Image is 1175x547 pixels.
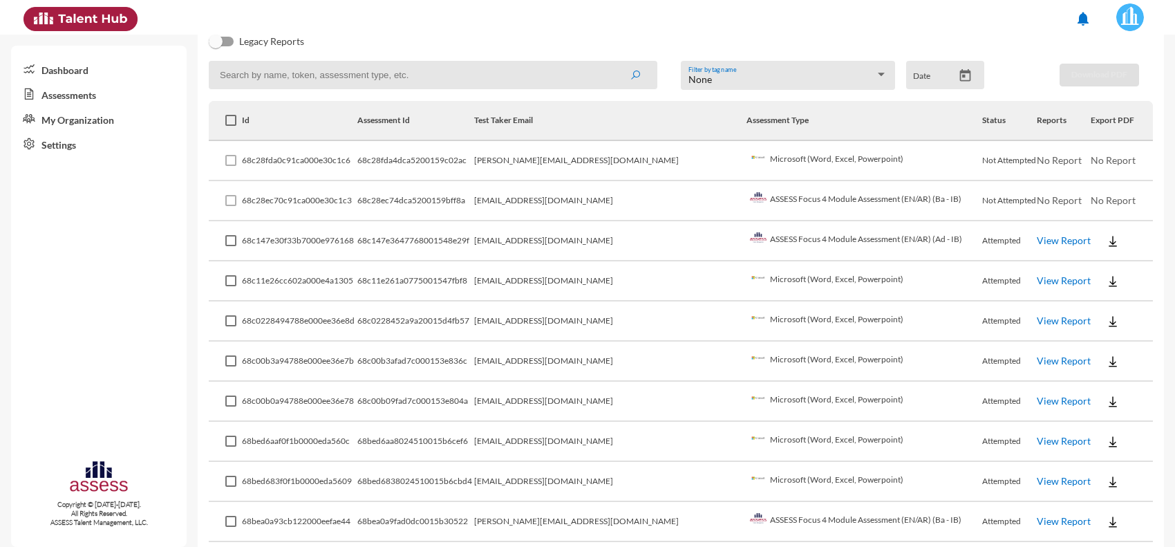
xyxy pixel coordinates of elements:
td: Microsoft (Word, Excel, Powerpoint) [746,302,983,342]
td: Attempted [982,261,1037,302]
span: Legacy Reports [239,33,304,50]
td: [EMAIL_ADDRESS][DOMAIN_NAME] [474,342,746,382]
a: Dashboard [11,57,187,82]
a: View Report [1037,355,1091,367]
td: Microsoft (Word, Excel, Powerpoint) [746,462,983,502]
button: Open calendar [953,68,977,83]
td: [EMAIL_ADDRESS][DOMAIN_NAME] [474,422,746,462]
td: Microsoft (Word, Excel, Powerpoint) [746,342,983,382]
td: [EMAIL_ADDRESS][DOMAIN_NAME] [474,221,746,261]
td: 68c00b3afad7c000153e836c [357,342,474,382]
a: View Report [1037,395,1091,407]
th: Export PDF [1091,101,1153,141]
td: [EMAIL_ADDRESS][DOMAIN_NAME] [474,181,746,221]
td: 68c00b0a94788e000ee36e78 [242,382,357,422]
th: Assessment Type [746,101,983,141]
span: Download PDF [1071,69,1127,80]
input: Search by name, token, assessment type, etc. [209,61,657,89]
th: Test Taker Email [474,101,746,141]
span: No Report [1037,194,1082,206]
th: Status [982,101,1037,141]
th: Reports [1037,101,1091,141]
p: Copyright © [DATE]-[DATE]. All Rights Reserved. ASSESS Talent Management, LLC. [11,500,187,527]
td: 68c00b09fad7c000153e804a [357,382,474,422]
td: 68c28ec70c91ca000e30c1c3 [242,181,357,221]
td: [EMAIL_ADDRESS][DOMAIN_NAME] [474,302,746,342]
a: View Report [1037,234,1091,246]
span: No Report [1037,154,1082,166]
td: 68c0228494788e000ee36e8d [242,302,357,342]
a: Assessments [11,82,187,106]
img: assesscompany-logo.png [68,459,130,497]
td: 68c11e26cc602a000e4a1305 [242,261,357,302]
td: 68bea0a9fad0dc0015b30522 [357,502,474,542]
td: 68c00b3a94788e000ee36e7b [242,342,357,382]
td: 68bed683f0f1b0000eda5609 [242,462,357,502]
td: 68c11e261a0775001547fbf8 [357,261,474,302]
td: 68c147e3647768001548e29f [357,221,474,261]
a: My Organization [11,106,187,131]
td: ASSESS Focus 4 Module Assessment (EN/AR) (Ba - IB) [746,502,983,542]
span: None [688,73,712,85]
span: No Report [1091,154,1136,166]
td: Attempted [982,502,1037,542]
td: 68bed6aa8024510015b6cef6 [357,422,474,462]
td: 68c28fda4dca5200159c02ac [357,141,474,181]
mat-icon: notifications [1075,10,1091,27]
td: Attempted [982,342,1037,382]
a: View Report [1037,435,1091,447]
th: Assessment Id [357,101,474,141]
td: Microsoft (Word, Excel, Powerpoint) [746,261,983,302]
a: View Report [1037,515,1091,527]
a: View Report [1037,315,1091,326]
th: Id [242,101,357,141]
td: 68c28ec74dca5200159bff8a [357,181,474,221]
td: [EMAIL_ADDRESS][DOMAIN_NAME] [474,261,746,302]
td: Attempted [982,382,1037,422]
button: Download PDF [1060,64,1139,86]
td: Microsoft (Word, Excel, Powerpoint) [746,141,983,181]
td: Not Attempted [982,141,1037,181]
td: ASSESS Focus 4 Module Assessment (EN/AR) (Ad - IB) [746,221,983,261]
td: [PERSON_NAME][EMAIL_ADDRESS][DOMAIN_NAME] [474,502,746,542]
td: 68bed6838024510015b6cbd4 [357,462,474,502]
td: Not Attempted [982,181,1037,221]
td: [EMAIL_ADDRESS][DOMAIN_NAME] [474,462,746,502]
td: 68c28fda0c91ca000e30c1c6 [242,141,357,181]
td: Attempted [982,422,1037,462]
td: Attempted [982,302,1037,342]
td: Microsoft (Word, Excel, Powerpoint) [746,382,983,422]
a: Settings [11,131,187,156]
td: Attempted [982,462,1037,502]
td: [PERSON_NAME][EMAIL_ADDRESS][DOMAIN_NAME] [474,141,746,181]
span: No Report [1091,194,1136,206]
td: Attempted [982,221,1037,261]
td: ASSESS Focus 4 Module Assessment (EN/AR) (Ba - IB) [746,181,983,221]
td: Microsoft (Word, Excel, Powerpoint) [746,422,983,462]
td: 68c147e30f33b7000e976168 [242,221,357,261]
td: [EMAIL_ADDRESS][DOMAIN_NAME] [474,382,746,422]
a: View Report [1037,275,1091,286]
a: View Report [1037,475,1091,487]
td: 68c0228452a9a20015d4fb57 [357,302,474,342]
td: 68bea0a93cb122000eefae44 [242,502,357,542]
td: 68bed6aaf0f1b0000eda560c [242,422,357,462]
